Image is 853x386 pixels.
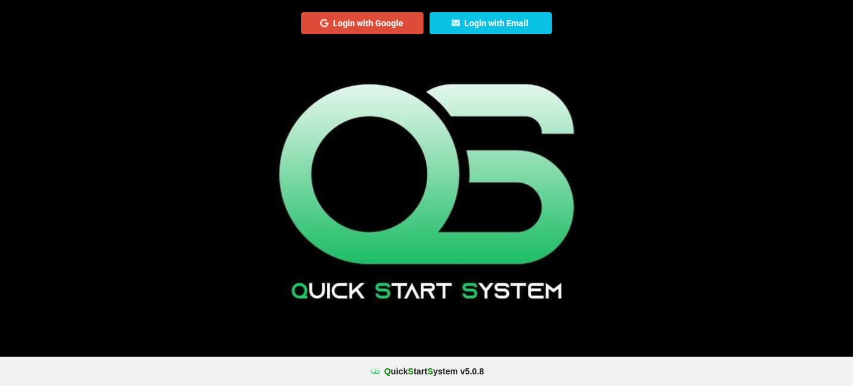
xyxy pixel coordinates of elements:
span: S [427,366,433,376]
img: favicon.ico [369,365,381,377]
span: S [408,366,414,376]
button: Login with Email [430,12,552,34]
span: Q [384,366,391,376]
button: Login with Google [301,12,423,34]
b: uick tart ystem v 5.0.8 [384,365,484,377]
